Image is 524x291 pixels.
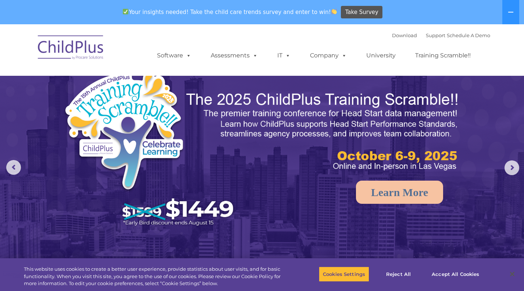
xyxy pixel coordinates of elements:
[270,48,298,63] a: IT
[392,32,417,38] a: Download
[319,266,369,282] button: Cookies Settings
[341,6,382,19] a: Take Survey
[331,9,337,14] img: 👏
[24,266,288,287] div: This website uses cookies to create a better user experience, provide statistics about user visit...
[392,32,490,38] font: |
[375,266,421,282] button: Reject All
[120,5,340,19] span: Your insights needed! Take the child care trends survey and enter to win!
[345,6,378,19] span: Take Survey
[359,48,403,63] a: University
[504,266,520,282] button: Close
[150,48,199,63] a: Software
[34,30,108,67] img: ChildPlus by Procare Solutions
[447,32,490,38] a: Schedule A Demo
[203,48,265,63] a: Assessments
[303,48,354,63] a: Company
[123,9,128,14] img: ✅
[356,181,443,204] a: Learn More
[428,266,483,282] button: Accept All Cookies
[426,32,445,38] a: Support
[408,48,478,63] a: Training Scramble!!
